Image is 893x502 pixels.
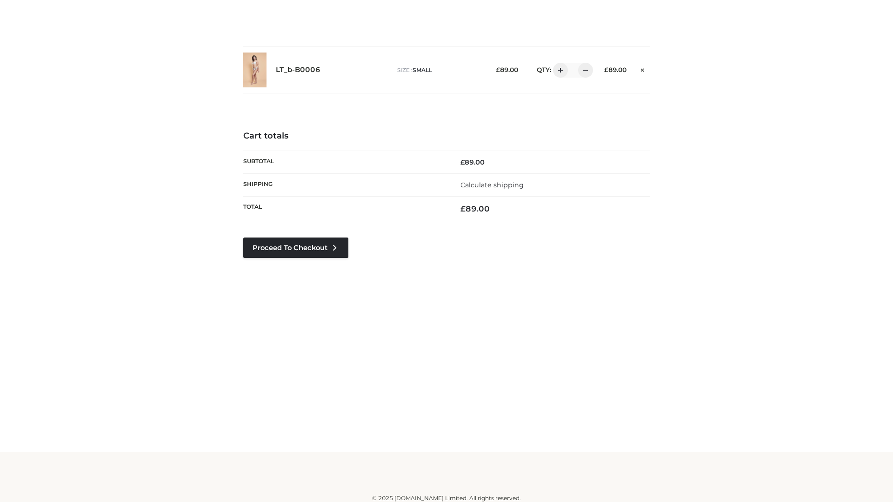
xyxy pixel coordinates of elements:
a: Remove this item [636,63,650,75]
span: £ [460,158,465,166]
bdi: 89.00 [460,158,485,166]
th: Total [243,197,446,221]
a: LT_b-B0006 [276,66,320,74]
a: Proceed to Checkout [243,238,348,258]
p: size : [397,66,481,74]
bdi: 89.00 [604,66,626,73]
bdi: 89.00 [460,204,490,213]
bdi: 89.00 [496,66,518,73]
h4: Cart totals [243,131,650,141]
a: Calculate shipping [460,181,524,189]
th: Shipping [243,173,446,196]
span: £ [604,66,608,73]
th: Subtotal [243,151,446,173]
span: SMALL [413,66,432,73]
span: £ [460,204,466,213]
span: £ [496,66,500,73]
div: QTY: [527,63,590,78]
